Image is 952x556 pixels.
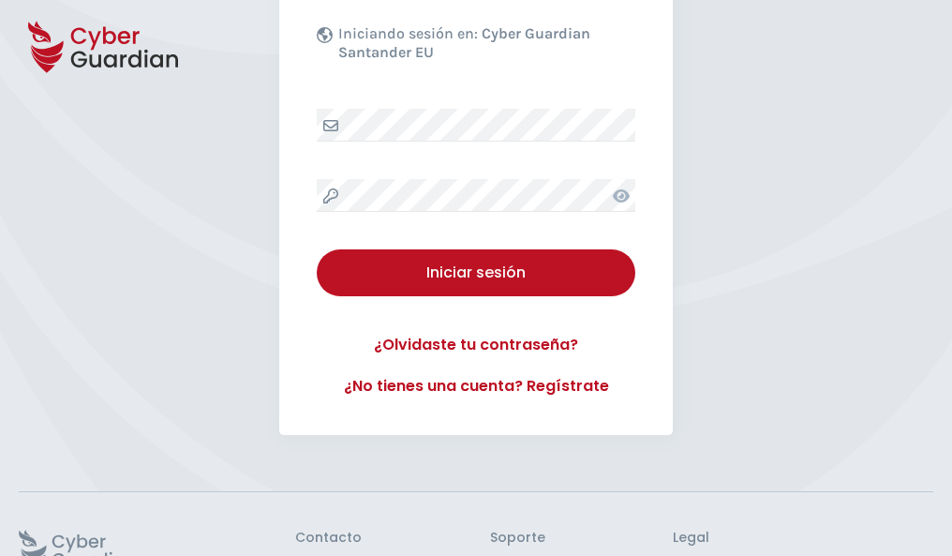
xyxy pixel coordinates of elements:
div: Iniciar sesión [331,262,621,284]
a: ¿No tienes una cuenta? Regístrate [317,375,635,398]
h3: Soporte [490,530,545,547]
h3: Contacto [295,530,362,547]
button: Iniciar sesión [317,249,635,296]
a: ¿Olvidaste tu contraseña? [317,334,635,356]
h3: Legal [673,530,933,547]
